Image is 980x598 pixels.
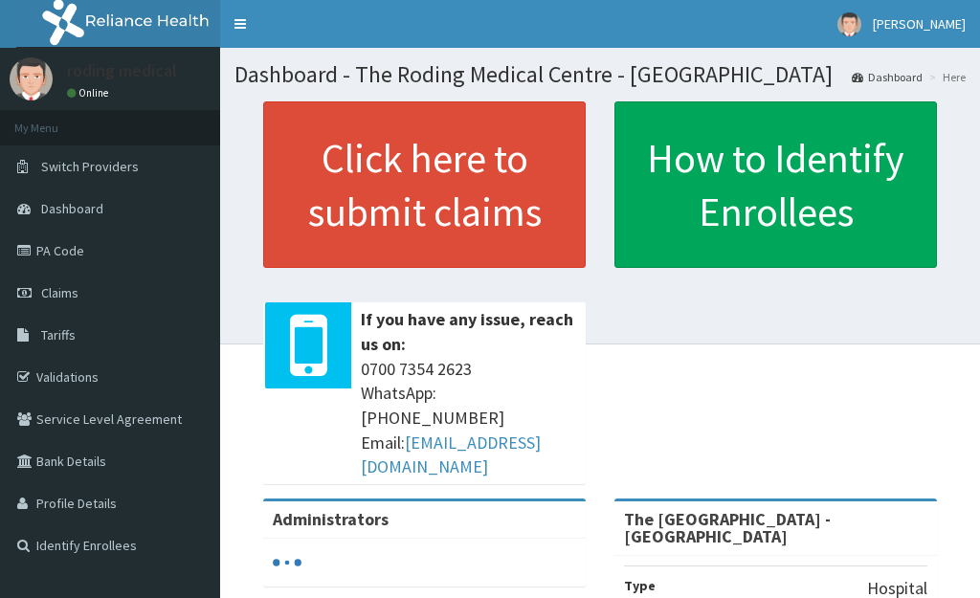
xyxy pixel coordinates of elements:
a: How to Identify Enrollees [614,101,937,268]
p: roding medical [67,62,177,79]
svg: audio-loading [273,548,301,577]
span: Dashboard [41,200,103,217]
span: 0700 7354 2623 WhatsApp: [PHONE_NUMBER] Email: [361,357,576,480]
span: Switch Providers [41,158,139,175]
a: Dashboard [852,69,923,85]
span: Claims [41,284,78,301]
b: If you have any issue, reach us on: [361,308,573,355]
span: Tariffs [41,326,76,343]
li: Here [924,69,966,85]
img: User Image [837,12,861,36]
h1: Dashboard - The Roding Medical Centre - [GEOGRAPHIC_DATA] [234,62,966,87]
b: Type [624,577,656,594]
strong: The [GEOGRAPHIC_DATA] - [GEOGRAPHIC_DATA] [624,508,831,547]
b: Administrators [273,508,389,530]
a: Online [67,86,113,100]
img: User Image [10,57,53,100]
a: Click here to submit claims [263,101,586,268]
span: [PERSON_NAME] [873,15,966,33]
a: [EMAIL_ADDRESS][DOMAIN_NAME] [361,432,541,478]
